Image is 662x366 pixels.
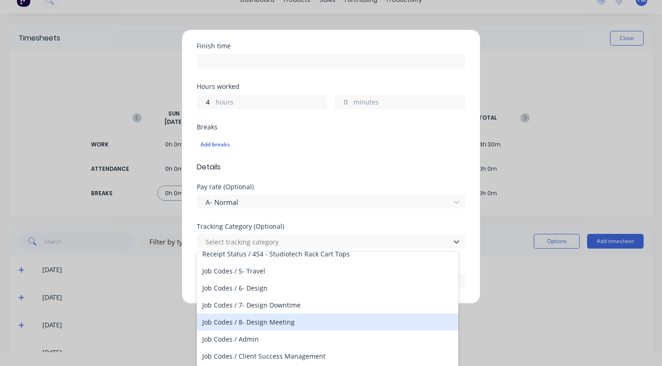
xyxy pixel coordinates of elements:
div: Breaks [197,124,465,130]
div: Pay rate (Optional) [197,184,465,190]
div: Job Codes / 5- Travel [197,262,458,279]
div: Job Codes / Admin [197,331,458,348]
span: Details [197,162,465,173]
div: Job Codes / 8- Design Meeting [197,314,458,331]
label: hours [216,97,327,109]
div: Finish time [197,43,465,49]
div: Tracking Category (Optional) [197,223,465,230]
div: Add breaks [200,139,462,151]
div: Job Codes / Client Success Management [197,348,458,365]
div: Receipt Status / 454 - Studiotech Rack Cart Tops [197,245,458,262]
label: minutes [354,97,465,109]
input: 0 [197,95,213,109]
div: Job Codes / 7- Design Downtime [197,296,458,314]
div: Hours worked [197,83,465,90]
input: 0 [335,95,351,109]
div: Job Codes / 6- Design [197,279,458,296]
